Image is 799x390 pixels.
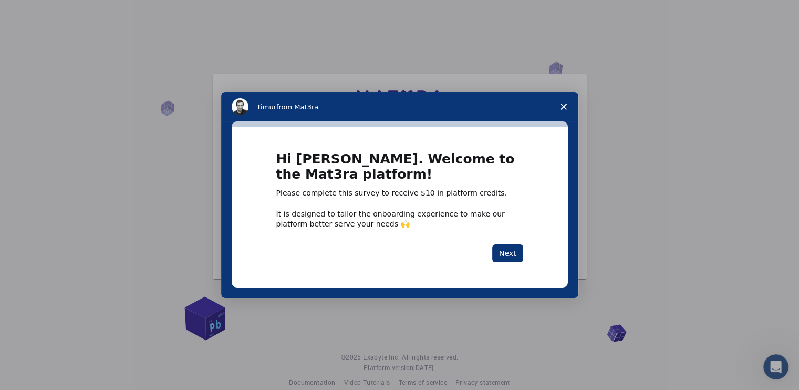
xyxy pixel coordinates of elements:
[276,152,523,188] h1: Hi [PERSON_NAME]. Welcome to the Mat3ra platform!
[276,209,523,228] div: It is designed to tailor the onboarding experience to make our platform better serve your needs 🙌
[17,7,68,17] span: Assistance
[232,98,248,115] img: Profile image for Timur
[276,188,523,199] div: Please complete this survey to receive $10 in platform credits.
[257,103,276,111] span: Timur
[492,244,523,262] button: Next
[276,103,318,111] span: from Mat3ra
[549,92,578,121] span: Close survey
